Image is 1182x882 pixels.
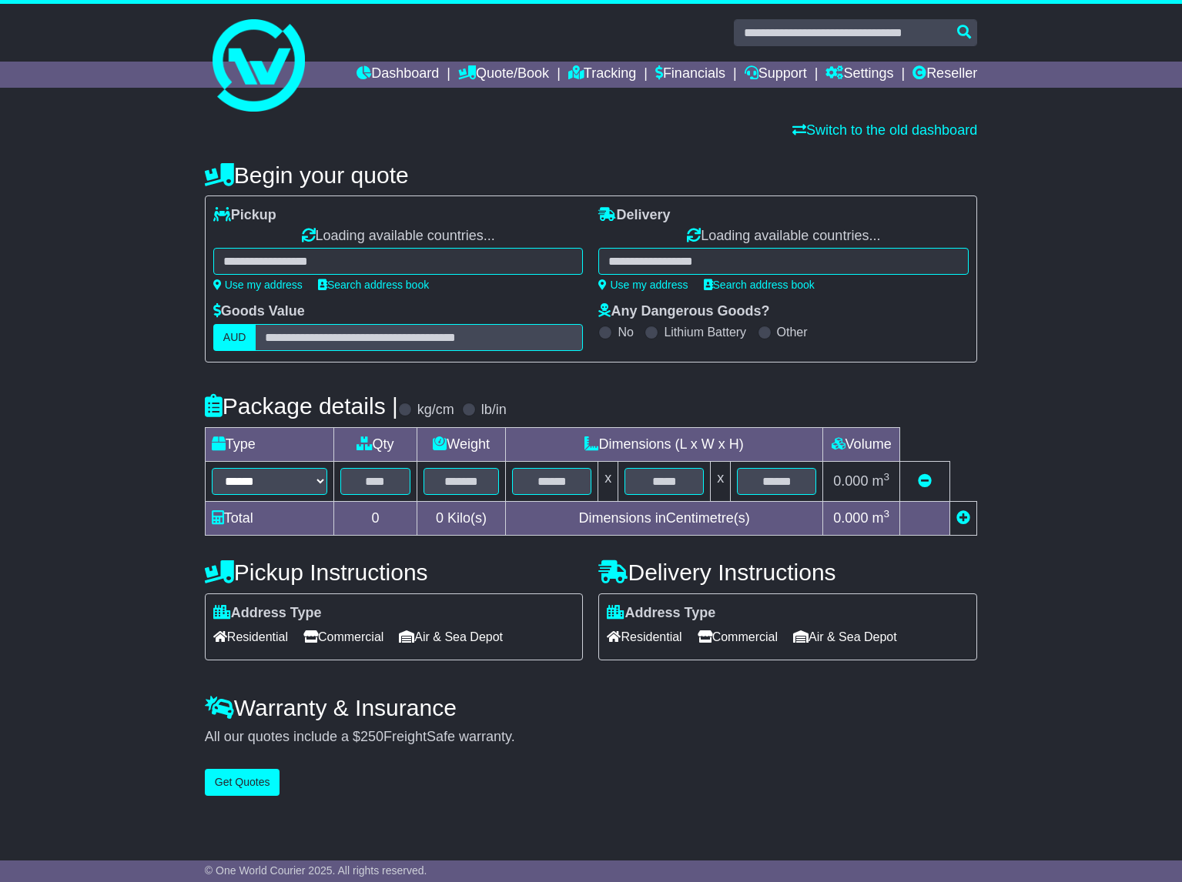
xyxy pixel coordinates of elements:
h4: Warranty & Insurance [205,695,977,720]
span: Air & Sea Depot [793,625,897,649]
span: Commercial [698,625,778,649]
span: m [872,510,889,526]
label: Pickup [213,207,276,224]
h4: Pickup Instructions [205,560,584,585]
span: m [872,473,889,489]
td: Dimensions in Centimetre(s) [506,501,823,535]
label: Address Type [607,605,715,622]
h4: Begin your quote [205,162,977,188]
a: Use my address [598,279,688,291]
span: Residential [607,625,681,649]
a: Settings [825,62,893,88]
div: Loading available countries... [213,228,584,245]
a: Remove this item [918,473,932,489]
a: Financials [655,62,725,88]
h4: Package details | [205,393,398,419]
a: Add new item [956,510,970,526]
a: Dashboard [357,62,439,88]
td: 0 [333,501,417,535]
span: 0.000 [833,473,868,489]
td: Kilo(s) [417,501,506,535]
sup: 3 [883,508,889,520]
td: x [598,461,618,501]
span: Commercial [303,625,383,649]
a: Reseller [912,62,977,88]
td: Total [205,501,333,535]
td: Type [205,427,333,461]
sup: 3 [883,471,889,483]
a: Switch to the old dashboard [792,122,977,138]
a: Search address book [318,279,429,291]
td: Weight [417,427,506,461]
label: Delivery [598,207,670,224]
label: Other [777,325,808,339]
a: Search address book [704,279,815,291]
label: Any Dangerous Goods? [598,303,769,320]
td: Dimensions (L x W x H) [506,427,823,461]
a: Tracking [568,62,636,88]
span: Air & Sea Depot [399,625,503,649]
span: 250 [360,729,383,744]
h4: Delivery Instructions [598,560,977,585]
label: Lithium Battery [664,325,746,339]
span: 0 [436,510,444,526]
td: Volume [823,427,900,461]
a: Support [745,62,807,88]
span: © One World Courier 2025. All rights reserved. [205,864,427,877]
button: Get Quotes [205,769,280,796]
a: Quote/Book [458,62,549,88]
label: AUD [213,324,256,351]
label: No [618,325,633,339]
span: Residential [213,625,288,649]
td: Qty [333,427,417,461]
div: Loading available countries... [598,228,969,245]
div: All our quotes include a $ FreightSafe warranty. [205,729,977,746]
label: Goods Value [213,303,305,320]
td: x [711,461,731,501]
label: Address Type [213,605,322,622]
label: kg/cm [417,402,454,419]
span: 0.000 [833,510,868,526]
a: Use my address [213,279,303,291]
label: lb/in [481,402,507,419]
